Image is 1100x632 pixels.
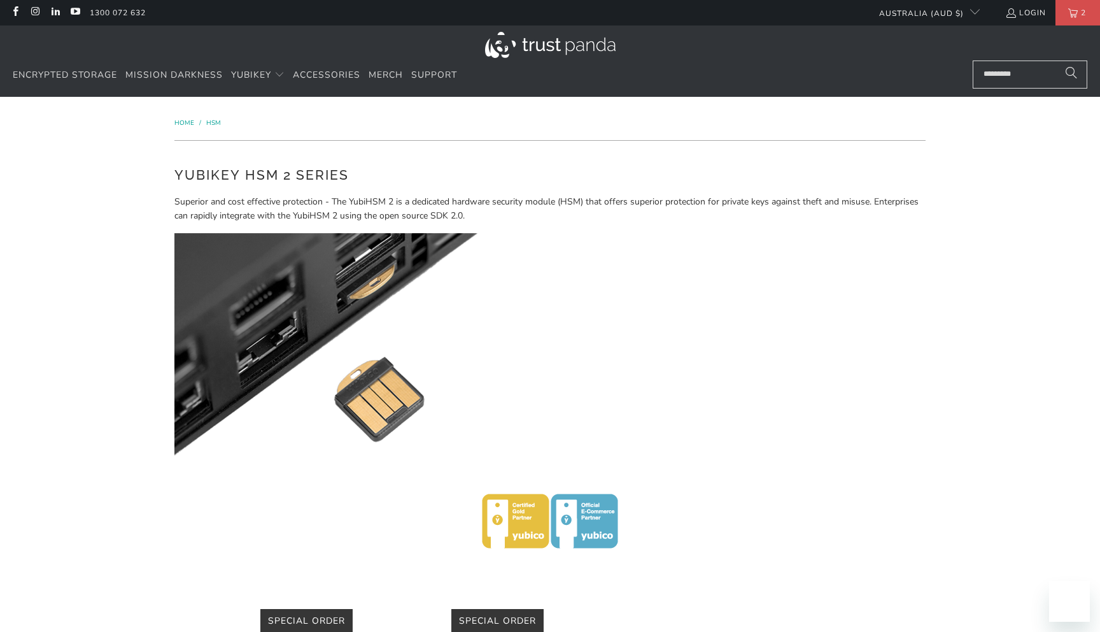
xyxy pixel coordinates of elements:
a: Trust Panda Australia on Instagram [29,8,40,18]
a: Mission Darkness [125,61,223,90]
input: Search... [973,61,1087,89]
a: Trust Panda Australia on LinkedIn [50,8,60,18]
span: Support [411,69,457,81]
a: Encrypted Storage [13,61,117,90]
h2: YubiKey HSM 2 Series [174,165,926,185]
a: Trust Panda Australia on Facebook [10,8,20,18]
span: Encrypted Storage [13,69,117,81]
nav: Translation missing: en.navigation.header.main_nav [13,61,457,90]
a: Trust Panda Australia on YouTube [69,8,80,18]
a: 1300 072 632 [90,6,146,20]
a: Merch [369,61,403,90]
a: Support [411,61,457,90]
a: Accessories [293,61,360,90]
span: Special Order [268,615,345,627]
span: Merch [369,69,403,81]
a: Login [1005,6,1046,20]
span: Special Order [459,615,536,627]
button: Search [1055,61,1087,89]
iframe: Button to launch messaging window [1049,581,1090,622]
span: YubiKey [231,69,271,81]
a: Home [174,118,196,127]
a: HSM [206,118,221,127]
span: Accessories [293,69,360,81]
p: Superior and cost effective protection - The YubiHSM 2 is a dedicated hardware security module (H... [174,195,926,224]
img: Trust Panda Australia [485,32,616,58]
summary: YubiKey [231,61,285,90]
span: Home [174,118,194,127]
span: / [199,118,201,127]
span: Mission Darkness [125,69,223,81]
